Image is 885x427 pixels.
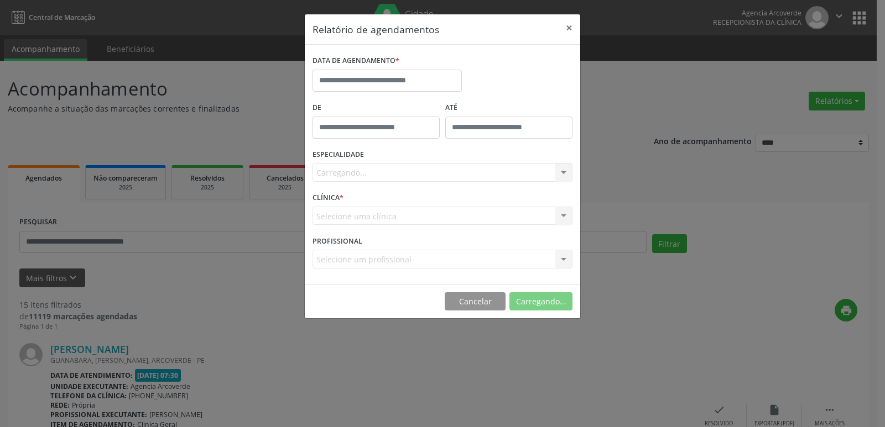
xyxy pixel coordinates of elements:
label: De [313,99,440,117]
button: Cancelar [445,292,506,311]
button: Carregando... [509,292,572,311]
h5: Relatório de agendamentos [313,22,439,36]
label: DATA DE AGENDAMENTO [313,52,399,70]
label: ESPECIALIDADE [313,146,364,164]
label: PROFISSIONAL [313,233,362,250]
label: ATÉ [445,99,572,117]
button: Close [558,14,580,41]
label: CLÍNICA [313,189,343,207]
